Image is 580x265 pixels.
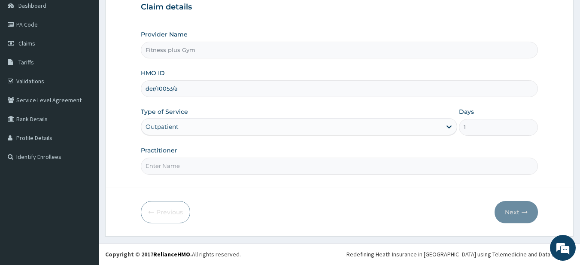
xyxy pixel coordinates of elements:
input: Enter Name [141,158,538,174]
span: Dashboard [18,2,46,9]
textarea: Type your message and hit 'Enter' [4,175,164,205]
footer: All rights reserved. [99,243,580,265]
button: Next [495,201,538,223]
span: Claims [18,40,35,47]
a: RelianceHMO [153,250,190,258]
h3: Claim details [141,3,538,12]
div: Chat with us now [45,48,144,59]
strong: Copyright © 2017 . [105,250,192,258]
label: Type of Service [141,107,188,116]
label: HMO ID [141,69,165,77]
span: Tariffs [18,58,34,66]
label: Practitioner [141,146,177,155]
div: Redefining Heath Insurance in [GEOGRAPHIC_DATA] using Telemedicine and Data Science! [346,250,574,259]
img: d_794563401_company_1708531726252_794563401 [16,43,35,64]
label: Days [459,107,474,116]
div: Minimize live chat window [141,4,161,25]
span: We're online! [50,78,118,165]
button: Previous [141,201,190,223]
input: Enter HMO ID [141,80,538,97]
label: Provider Name [141,30,188,39]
